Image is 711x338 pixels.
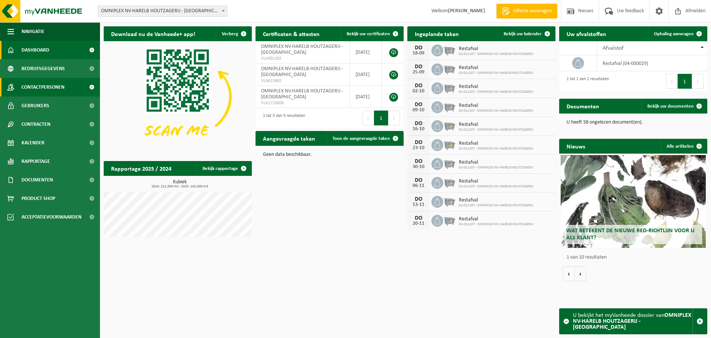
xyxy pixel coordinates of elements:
div: DO [411,102,426,108]
td: [DATE] [350,41,382,63]
span: 02-011107 - OMNIPLEX NV-HARELB HOUTZAGERIJ [459,128,533,132]
td: [DATE] [350,63,382,86]
div: DO [411,140,426,145]
div: 23-10 [411,145,426,151]
div: 18-09 [411,51,426,56]
span: Rapportage [21,152,50,171]
img: WB-2500-GAL-GY-01 [443,81,456,94]
div: DO [411,215,426,221]
span: Restafval [459,103,533,109]
td: [DATE] [350,86,382,108]
span: 02-011107 - OMNIPLEX NV-HARELB HOUTZAGERIJ [459,165,533,170]
strong: OMNIPLEX NV-HARELB HOUTZAGERIJ - [GEOGRAPHIC_DATA] [573,312,691,330]
h2: Uw afvalstoffen [559,26,614,41]
img: WB-2500-GAL-GY-01 [443,62,456,75]
span: Restafval [459,84,533,90]
span: 02-011107 - OMNIPLEX NV-HARELB HOUTZAGERIJ [459,203,533,208]
div: DO [411,196,426,202]
span: VLA901502 [261,56,344,62]
img: WB-2500-GAL-GY-01 [443,100,456,113]
button: 1 [374,111,388,125]
span: Navigatie [21,22,44,41]
img: WB-2500-GAL-GY-01 [443,138,456,151]
button: Next [388,111,400,125]
span: 02-011107 - OMNIPLEX NV-HARELB HOUTZAGERIJ [459,90,533,94]
span: Restafval [459,65,533,71]
button: Previous [362,111,374,125]
span: VLA615865 [261,78,344,84]
span: Bedrijfsgegevens [21,59,65,78]
div: 09-10 [411,108,426,113]
span: Restafval [459,216,533,222]
p: 1 van 10 resultaten [567,255,704,260]
span: OMNIPLEX NV-HARELB HOUTZAGERIJ - [GEOGRAPHIC_DATA] [261,88,343,100]
div: DO [411,121,426,127]
div: 25-09 [411,70,426,75]
span: Restafval [459,178,533,184]
span: OMNIPLEX NV-HARELB HOUTZAGERIJ - [GEOGRAPHIC_DATA] [261,66,343,78]
a: Bekijk uw documenten [641,99,707,114]
div: DO [411,64,426,70]
a: Bekijk rapportage [197,161,251,176]
span: OMNIPLEX NV-HARELB HOUTZAGERIJ - [GEOGRAPHIC_DATA] [261,44,343,55]
button: 1 [678,74,692,89]
span: 02-011107 - OMNIPLEX NV-HARELB HOUTZAGERIJ [459,109,533,113]
span: Afvalstof [602,45,624,51]
div: 06-11 [411,183,426,188]
div: DO [411,45,426,51]
span: Gebruikers [21,96,49,115]
span: Contactpersonen [21,78,64,96]
span: VLA1710804 [261,100,344,106]
span: Contracten [21,115,50,134]
span: Restafval [459,46,533,52]
h2: Nieuws [559,139,592,153]
h3: Kubiek [107,180,252,188]
h2: Aangevraagde taken [256,131,323,145]
p: U heeft 58 ongelezen document(en). [567,120,700,125]
div: 1 tot 3 van 3 resultaten [259,110,305,126]
a: Alle artikelen [661,139,707,154]
a: Offerte aanvragen [496,4,557,19]
span: 2024: 212,500 m3 - 2025: 145,000 m3 [107,185,252,188]
span: 02-011107 - OMNIPLEX NV-HARELB HOUTZAGERIJ [459,222,533,227]
span: Bekijk uw certificaten [347,32,390,36]
span: Documenten [21,171,53,189]
h2: Rapportage 2025 / 2024 [104,161,179,175]
h2: Certificaten & attesten [256,26,327,41]
span: Ophaling aanvragen [654,32,694,36]
a: Wat betekent de nieuwe RED-richtlijn voor u als klant? [561,155,706,248]
span: Kalender [21,134,44,152]
div: DO [411,83,426,89]
img: WB-2500-GAL-GY-01 [443,176,456,188]
span: Restafval [459,197,533,203]
span: 02-011107 - OMNIPLEX NV-HARELB HOUTZAGERIJ [459,147,533,151]
span: Acceptatievoorwaarden [21,208,81,226]
span: Restafval [459,141,533,147]
span: OMNIPLEX NV-HARELB HOUTZAGERIJ - HARELBEKE [98,6,227,17]
img: Download de VHEPlus App [104,41,252,152]
span: Bekijk uw kalender [504,32,542,36]
img: WB-2500-GAL-GY-01 [443,214,456,226]
span: OMNIPLEX NV-HARELB HOUTZAGERIJ - HARELBEKE [98,6,227,16]
button: Volgende [575,266,586,281]
div: 02-10 [411,89,426,94]
span: Dashboard [21,41,49,59]
div: DO [411,177,426,183]
div: 13-11 [411,202,426,207]
p: Geen data beschikbaar. [263,152,396,157]
div: DO [411,158,426,164]
span: 02-011107 - OMNIPLEX NV-HARELB HOUTZAGERIJ [459,52,533,56]
a: Ophaling aanvragen [648,26,707,41]
button: Next [692,74,704,89]
div: 20-11 [411,221,426,226]
div: U bekijkt het myVanheede dossier van [573,309,692,334]
span: Restafval [459,122,533,128]
img: WB-2500-GAL-GY-01 [443,157,456,170]
span: Bekijk uw documenten [647,104,694,109]
button: Previous [666,74,678,89]
img: WB-2500-GAL-GY-01 [443,119,456,132]
img: WB-2500-GAL-GY-01 [443,43,456,56]
div: 30-10 [411,164,426,170]
td: restafval (04-000029) [597,55,707,71]
span: Product Shop [21,189,55,208]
